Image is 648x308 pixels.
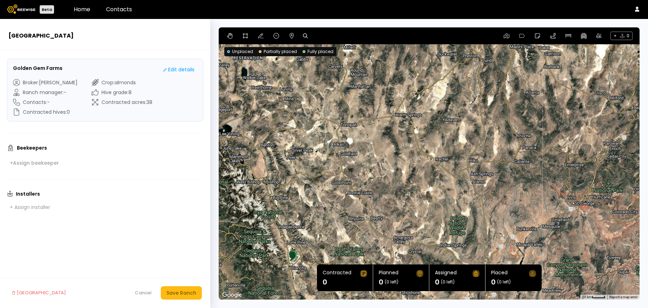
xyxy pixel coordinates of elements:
[92,79,152,86] div: Crop : almonds
[8,286,70,300] button: [GEOGRAPHIC_DATA]
[582,295,592,299] span: 20 km
[13,109,78,116] div: Contracted hives : 0
[13,79,78,86] div: Broker : [PERSON_NAME]
[379,278,383,286] h1: 0
[303,48,333,55] div: Fully placed
[166,289,196,297] div: Save Ranch
[92,89,152,96] div: Hive grade : 8
[580,295,607,300] button: Map Scale: 20 km per 34 pixels
[379,270,398,277] div: Planned
[17,145,47,150] h3: Beekeepers
[161,286,202,300] button: Save Ranch
[92,99,152,106] div: Contracted acres : 38
[163,66,194,73] div: Edit details
[13,65,62,72] h3: Golden Gem Farms
[385,280,398,284] span: (0 left)
[16,191,40,196] h3: Installers
[8,32,202,40] h2: [GEOGRAPHIC_DATA]
[497,280,511,284] span: (0 left)
[74,5,90,13] a: Home
[227,48,253,55] div: Unplaced
[10,160,59,166] div: + Assign beekeeper
[13,89,78,96] div: Ranch manager : -
[106,5,132,13] a: Contacts
[220,290,244,300] img: Google
[491,278,496,286] h1: 0
[135,289,152,296] div: Cancel
[610,32,633,40] span: + 0
[10,204,50,210] div: + Assign installer
[220,290,244,300] a: Open this area in Google Maps (opens a new window)
[7,202,53,212] button: + Assign installer
[7,158,62,168] button: +Assign beekeeper
[40,5,54,14] div: Beta
[435,278,439,286] h1: 0
[160,65,197,75] button: Edit details
[7,5,35,14] img: Beewise logo
[441,280,455,284] span: (0 left)
[435,270,457,277] div: Assigned
[491,270,508,277] div: Placed
[12,289,66,296] div: [GEOGRAPHIC_DATA]
[131,287,155,299] button: Cancel
[323,270,351,277] div: Contracted
[259,48,297,55] div: Partially placed
[609,295,637,299] a: Report a map error
[13,99,78,106] div: Contacts : -
[323,278,327,286] h1: 0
